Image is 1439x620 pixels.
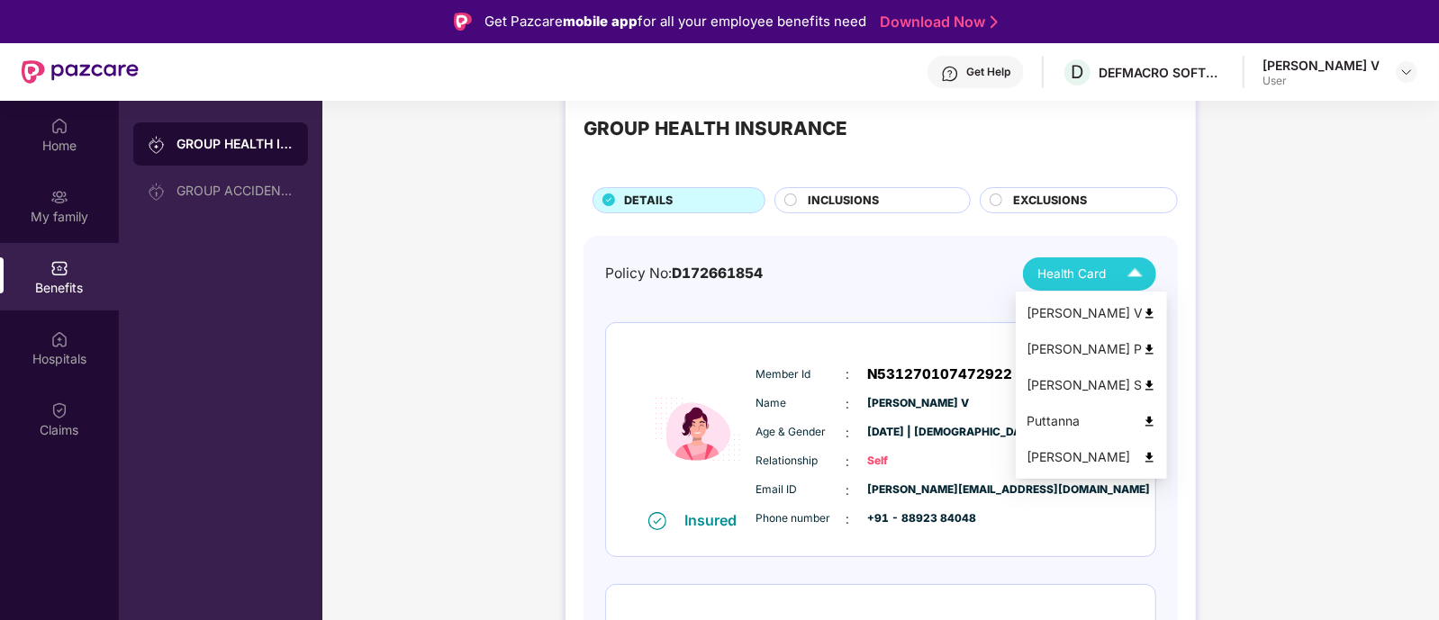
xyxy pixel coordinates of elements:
div: Get Help [966,65,1010,79]
span: : [846,452,850,472]
img: icon [644,348,752,510]
div: [PERSON_NAME] P [1027,339,1156,359]
span: Health Card [1037,265,1106,283]
span: : [846,481,850,500]
div: GROUP HEALTH INSURANCE [584,114,847,143]
div: Insured [684,511,747,529]
img: svg+xml;base64,PHN2ZyBpZD0iSGVscC0zMngzMiIgeG1sbnM9Imh0dHA6Ly93d3cudzMub3JnLzIwMDAvc3ZnIiB3aWR0aD... [941,65,959,83]
img: svg+xml;base64,PHN2ZyBpZD0iQmVuZWZpdHMiIHhtbG5zPSJodHRwOi8vd3d3LnczLm9yZy8yMDAwL3N2ZyIgd2lkdGg9Ij... [50,259,68,277]
div: [PERSON_NAME] V [1027,303,1156,323]
span: : [846,423,850,443]
img: svg+xml;base64,PHN2ZyB4bWxucz0iaHR0cDovL3d3dy53My5vcmcvMjAwMC9zdmciIHdpZHRoPSIxNiIgaGVpZ2h0PSIxNi... [648,512,666,530]
img: svg+xml;base64,PHN2ZyB4bWxucz0iaHR0cDovL3d3dy53My5vcmcvMjAwMC9zdmciIHdpZHRoPSI0OCIgaGVpZ2h0PSI0OC... [1143,307,1156,320]
img: svg+xml;base64,PHN2ZyB3aWR0aD0iMjAiIGhlaWdodD0iMjAiIHZpZXdCb3g9IjAgMCAyMCAyMCIgZmlsbD0ibm9uZSIgeG... [148,136,166,154]
img: svg+xml;base64,PHN2ZyB3aWR0aD0iMjAiIGhlaWdodD0iMjAiIHZpZXdCb3g9IjAgMCAyMCAyMCIgZmlsbD0ibm9uZSIgeG... [50,188,68,206]
img: svg+xml;base64,PHN2ZyB4bWxucz0iaHR0cDovL3d3dy53My5vcmcvMjAwMC9zdmciIHdpZHRoPSI0OCIgaGVpZ2h0PSI0OC... [1143,415,1156,428]
div: GROUP ACCIDENTAL INSURANCE [176,184,294,198]
span: INCLUSIONS [809,192,880,210]
img: svg+xml;base64,PHN2ZyB4bWxucz0iaHR0cDovL3d3dy53My5vcmcvMjAwMC9zdmciIHdpZHRoPSI0OCIgaGVpZ2h0PSI0OC... [1143,379,1156,392]
div: [PERSON_NAME] S [1027,375,1156,395]
span: [DATE] | [DEMOGRAPHIC_DATA] [868,424,958,441]
span: [PERSON_NAME] V [868,395,958,412]
img: svg+xml;base64,PHN2ZyB4bWxucz0iaHR0cDovL3d3dy53My5vcmcvMjAwMC9zdmciIHdpZHRoPSI0OCIgaGVpZ2h0PSI0OC... [1143,343,1156,356]
span: : [846,364,850,384]
span: Name [756,395,846,412]
span: Member Id [756,366,846,383]
span: DETAILS [624,192,673,210]
div: User [1263,74,1380,88]
span: EXCLUSIONS [1013,192,1087,210]
img: Logo [454,13,472,31]
strong: mobile app [563,13,638,30]
div: GROUP HEALTH INSURANCE [176,135,294,153]
img: svg+xml;base64,PHN2ZyB3aWR0aD0iMjAiIGhlaWdodD0iMjAiIHZpZXdCb3g9IjAgMCAyMCAyMCIgZmlsbD0ibm9uZSIgeG... [148,183,166,201]
div: DEFMACRO SOFTWARE PRIVATE LIMITED [1099,64,1225,81]
img: svg+xml;base64,PHN2ZyBpZD0iSG9tZSIgeG1sbnM9Imh0dHA6Ly93d3cudzMub3JnLzIwMDAvc3ZnIiB3aWR0aD0iMjAiIG... [50,117,68,135]
span: Self [868,453,958,470]
span: Email ID [756,481,846,499]
img: Stroke [991,13,998,31]
span: Phone number [756,510,846,527]
span: D172661854 [672,265,763,282]
img: New Pazcare Logo [22,60,139,84]
span: : [846,509,850,529]
img: Icuh8uwCUCF+XjCZyLQsAKiDCM9HiE6CMYmKQaPGkZKaA32CAAACiQcFBJY0IsAAAAASUVORK5CYII= [1119,258,1151,290]
span: D [1072,61,1084,83]
div: [PERSON_NAME] V [1263,57,1380,74]
img: svg+xml;base64,PHN2ZyBpZD0iRHJvcGRvd24tMzJ4MzIiIHhtbG5zPSJodHRwOi8vd3d3LnczLm9yZy8yMDAwL3N2ZyIgd2... [1399,65,1414,79]
span: +91 - 88923 84048 [868,510,958,527]
div: Puttanna [1027,411,1156,431]
a: Download Now [880,13,992,31]
div: Policy No: [605,263,763,285]
button: Health Card [1023,257,1156,291]
div: [PERSON_NAME] [1027,447,1156,467]
img: svg+xml;base64,PHN2ZyBpZD0iSG9zcGl0YWxzIiB4bWxucz0iaHR0cDovL3d3dy53My5vcmcvMjAwMC9zdmciIHdpZHRoPS... [50,330,68,348]
span: N531270107472922 [868,364,1013,385]
img: svg+xml;base64,PHN2ZyB4bWxucz0iaHR0cDovL3d3dy53My5vcmcvMjAwMC9zdmciIHdpZHRoPSI0OCIgaGVpZ2h0PSI0OC... [1143,451,1156,464]
img: svg+xml;base64,PHN2ZyBpZD0iQ2xhaW0iIHhtbG5zPSJodHRwOi8vd3d3LnczLm9yZy8yMDAwL3N2ZyIgd2lkdGg9IjIwIi... [50,401,68,419]
span: [PERSON_NAME][EMAIL_ADDRESS][DOMAIN_NAME] [868,481,958,499]
span: Age & Gender [756,424,846,441]
span: Relationship [756,453,846,470]
div: Get Pazcare for all your employee benefits need [484,11,866,32]
span: : [846,394,850,414]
